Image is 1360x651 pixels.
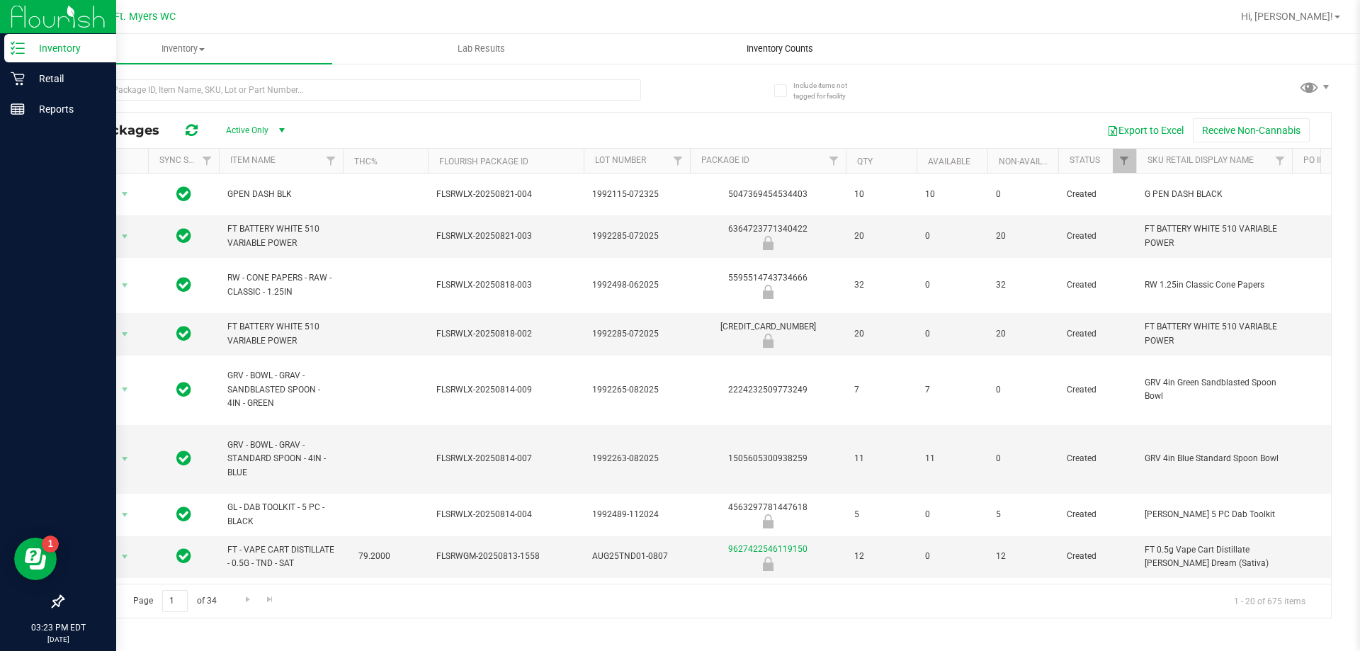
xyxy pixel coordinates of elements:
[176,546,191,566] span: In Sync
[1145,278,1283,292] span: RW 1.25in Classic Cone Papers
[227,271,334,298] span: RW - CONE PAPERS - RAW - CLASSIC - 1.25IN
[1269,149,1292,173] a: Filter
[114,11,176,23] span: Ft. Myers WC
[592,327,681,341] span: 1992285-072025
[11,41,25,55] inline-svg: Inventory
[439,157,528,166] a: Flourish Package ID
[592,230,681,243] span: 1992285-072025
[925,188,979,201] span: 10
[854,188,908,201] span: 10
[1223,590,1317,611] span: 1 - 20 of 675 items
[1067,230,1128,243] span: Created
[176,275,191,295] span: In Sync
[34,34,332,64] a: Inventory
[1241,11,1333,22] span: Hi, [PERSON_NAME]!
[176,448,191,468] span: In Sync
[227,320,334,347] span: FT BATTERY WHITE 510 VARIABLE POWER
[319,149,343,173] a: Filter
[592,550,681,563] span: AUG25TND01-0807
[1067,327,1128,341] span: Created
[822,149,846,173] a: Filter
[227,543,334,570] span: FT - VAPE CART DISTILLATE - 0.5G - TND - SAT
[592,278,681,292] span: 1992498-062025
[11,72,25,86] inline-svg: Retail
[1145,508,1283,521] span: [PERSON_NAME] 5 PC Dab Toolkit
[1145,188,1283,201] span: G PEN DASH BLACK
[1145,543,1283,570] span: FT 0.5g Vape Cart Distillate [PERSON_NAME] Dream (Sativa)
[42,536,59,553] iframe: Resource center unread badge
[1067,508,1128,521] span: Created
[116,547,134,567] span: select
[1303,155,1325,165] a: PO ID
[6,634,110,645] p: [DATE]
[999,157,1062,166] a: Non-Available
[25,101,110,118] p: Reports
[688,514,848,528] div: Newly Received
[436,550,575,563] span: FLSRWGM-20250813-1558
[996,230,1050,243] span: 20
[227,369,334,410] span: GRV - BOWL - GRAV - SANDBLASTED SPOON - 4IN - GREEN
[260,590,280,609] a: Go to the last page
[332,34,630,64] a: Lab Results
[925,383,979,397] span: 7
[354,157,378,166] a: THC%
[688,383,848,397] div: 2224232509773249
[925,508,979,521] span: 0
[1145,320,1283,347] span: FT BATTERY WHITE 510 VARIABLE POWER
[1098,118,1193,142] button: Export to Excel
[436,508,575,521] span: FLSRWLX-20250814-004
[62,79,641,101] input: Search Package ID, Item Name, SKU, Lot or Part Number...
[854,278,908,292] span: 32
[1145,222,1283,249] span: FT BATTERY WHITE 510 VARIABLE POWER
[996,327,1050,341] span: 20
[162,590,188,612] input: 1
[688,188,848,201] div: 5047369454534403
[854,508,908,521] span: 5
[116,324,134,344] span: select
[1070,155,1100,165] a: Status
[728,544,807,554] a: 9627422546119150
[688,285,848,299] div: Newly Received
[1067,278,1128,292] span: Created
[925,230,979,243] span: 0
[1193,118,1310,142] button: Receive Non-Cannabis
[592,383,681,397] span: 1992265-082025
[436,452,575,465] span: FLSRWLX-20250814-007
[928,157,970,166] a: Available
[996,383,1050,397] span: 0
[727,43,832,55] span: Inventory Counts
[436,230,575,243] span: FLSRWLX-20250821-003
[25,70,110,87] p: Retail
[14,538,57,580] iframe: Resource center
[1067,383,1128,397] span: Created
[237,590,258,609] a: Go to the next page
[854,327,908,341] span: 20
[159,155,214,165] a: Sync Status
[996,508,1050,521] span: 5
[793,80,864,101] span: Include items not tagged for facility
[351,546,397,567] span: 79.2000
[854,230,908,243] span: 20
[436,327,575,341] span: FLSRWLX-20250818-002
[116,227,134,247] span: select
[116,380,134,400] span: select
[176,226,191,246] span: In Sync
[1147,155,1254,165] a: Sku Retail Display Name
[116,449,134,469] span: select
[116,184,134,204] span: select
[436,383,575,397] span: FLSRWLX-20250814-009
[688,334,848,348] div: Newly Received
[925,278,979,292] span: 0
[925,550,979,563] span: 0
[176,184,191,204] span: In Sync
[996,188,1050,201] span: 0
[854,452,908,465] span: 11
[925,452,979,465] span: 11
[595,155,646,165] a: Lot Number
[25,40,110,57] p: Inventory
[688,452,848,465] div: 1505605300938259
[176,504,191,524] span: In Sync
[630,34,929,64] a: Inventory Counts
[116,505,134,525] span: select
[227,501,334,528] span: GL - DAB TOOLKIT - 5 PC - BLACK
